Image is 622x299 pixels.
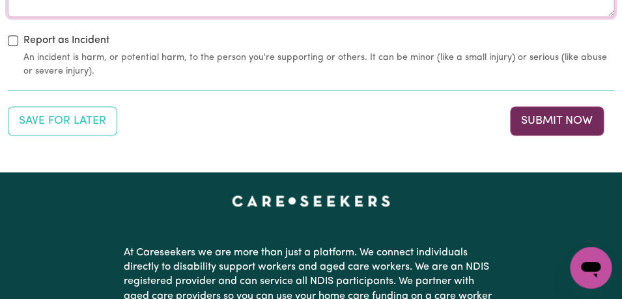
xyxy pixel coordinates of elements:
iframe: Button to launch messaging window [570,247,612,289]
a: Careseekers home page [232,195,390,206]
small: An incident is harm, or potential harm, to the person you're supporting or others. It can be mino... [23,51,614,78]
label: Report as Incident [23,33,109,48]
button: Save your job report [8,106,117,135]
button: Submit your job report [510,106,604,135]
